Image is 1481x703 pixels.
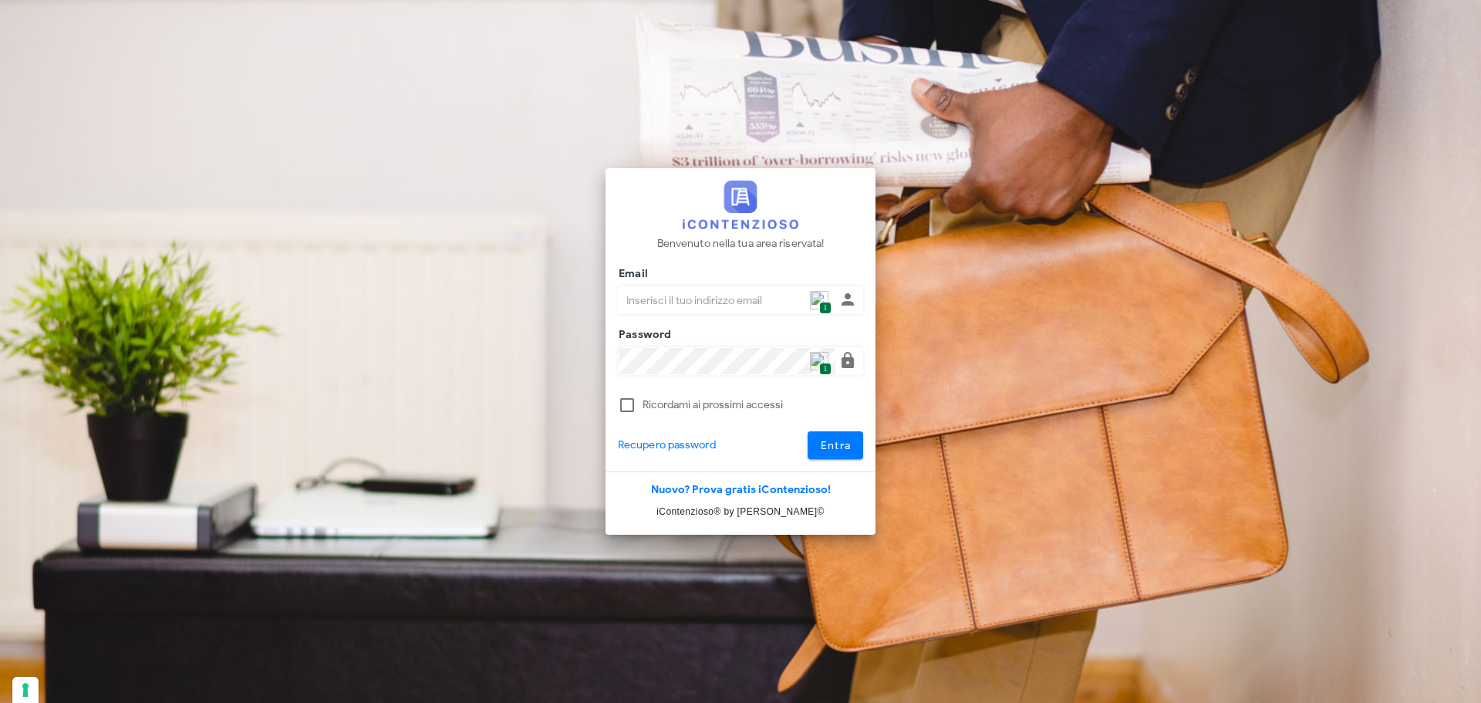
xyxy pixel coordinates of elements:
[819,363,831,376] span: 1
[819,302,831,315] span: 1
[618,437,716,454] a: Recupero password
[657,235,825,252] p: Benvenuto nella tua area riservata!
[619,287,835,313] input: Inserisci il tuo indirizzo email
[614,266,648,282] label: Email
[643,397,863,413] label: Ricordami ai prossimi accessi
[820,439,852,452] span: Entra
[606,504,875,519] p: iContenzioso® by [PERSON_NAME]©
[614,327,672,343] label: Password
[810,291,828,309] img: npw-badge-icon.svg
[651,483,831,496] a: Nuovo? Prova gratis iContenzioso!
[808,431,864,459] button: Entra
[810,352,828,370] img: npw-badge-icon.svg
[12,677,39,703] button: Le tue preferenze relative al consenso per le tecnologie di tracciamento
